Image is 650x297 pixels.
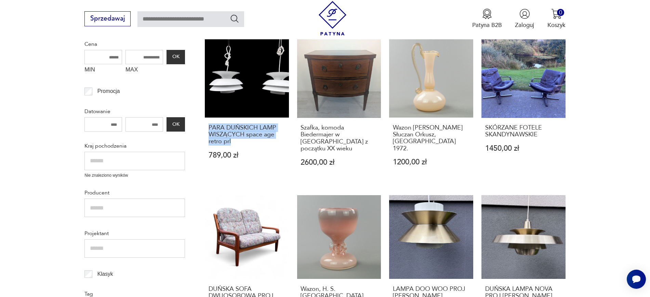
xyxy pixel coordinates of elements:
button: OK [167,117,185,132]
button: Szukaj [230,14,240,24]
p: Zaloguj [515,21,534,29]
p: Nie znaleziono wyników [84,172,185,179]
button: Sprzedawaj [84,11,131,26]
a: Szafka, komoda Biedermajer w mahoniu z początku XX wiekuSzafka, komoda Biedermajer w [GEOGRAPHIC_... [297,34,381,182]
button: OK [167,50,185,64]
p: Klasyk [97,270,113,279]
img: Ikona medalu [482,9,492,19]
p: Projektant [84,229,185,238]
h3: Wazon [PERSON_NAME] Słuczan Orkusz, [GEOGRAPHIC_DATA] 1972. [393,124,469,152]
a: Ikona medaluPatyna B2B [472,9,502,29]
h3: PARA DUŃSKICH LAMP WISZĄCYCH space age retro prl [209,124,285,145]
p: 1450,00 zł [485,145,562,152]
img: Ikona koszyka [551,9,562,19]
iframe: Smartsupp widget button [627,270,646,289]
h3: Szafka, komoda Biedermajer w [GEOGRAPHIC_DATA] z początku XX wieku [301,124,377,152]
p: Patyna B2B [472,21,502,29]
a: PARA DUŃSKICH LAMP WISZĄCYCH space age retro prlPARA DUŃSKICH LAMP WISZĄCYCH space age retro prl7... [205,34,289,182]
button: 0Koszyk [547,9,566,29]
a: Sprzedawaj [84,16,131,22]
img: Patyna - sklep z meblami i dekoracjami vintage [315,1,350,36]
button: Zaloguj [515,9,534,29]
img: Ikonka użytkownika [519,9,530,19]
h3: SKÓRZANE FOTELE SKANDYNAWSKIE [485,124,562,138]
p: 2600,00 zł [301,159,377,166]
p: Promocja [97,87,120,96]
button: Patyna B2B [472,9,502,29]
p: Kraj pochodzenia [84,141,185,150]
div: 0 [557,9,564,16]
p: 1200,00 zł [393,159,469,166]
p: Producent [84,188,185,197]
p: Cena [84,40,185,49]
label: MIN [84,64,122,77]
label: MAX [125,64,163,77]
a: Wazon amfora J. Słuczan Orkusz, Kraków 1972.Wazon [PERSON_NAME] Słuczan Orkusz, [GEOGRAPHIC_DATA]... [389,34,473,182]
p: Datowanie [84,107,185,116]
p: 789,00 zł [209,152,285,159]
p: Koszyk [547,21,566,29]
a: SKÓRZANE FOTELE SKANDYNAWSKIESKÓRZANE FOTELE SKANDYNAWSKIE1450,00 zł [481,34,566,182]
